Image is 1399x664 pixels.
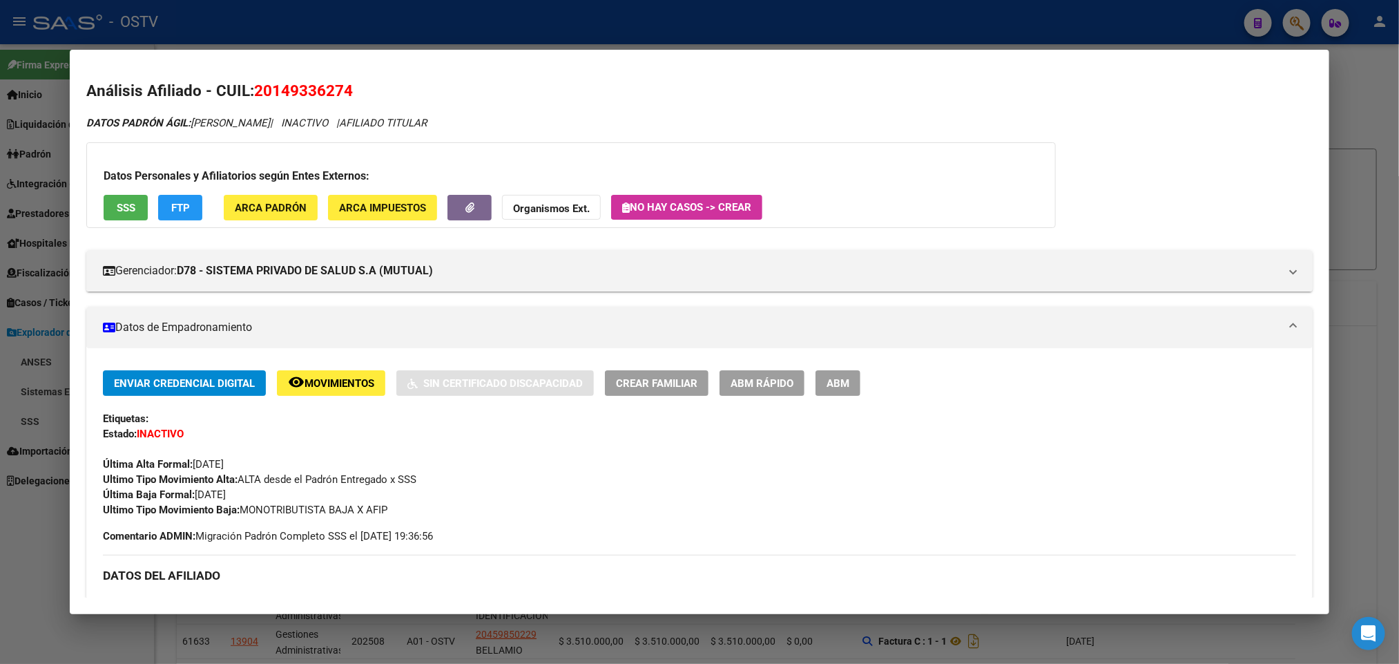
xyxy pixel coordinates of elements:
[103,529,433,544] span: Migración Padrón Completo SSS el [DATE] 19:36:56
[103,458,224,471] span: [DATE]
[224,195,318,220] button: ARCA Padrón
[103,458,193,471] strong: Última Alta Formal:
[103,596,143,609] strong: Apellido:
[103,370,266,396] button: Enviar Credencial Digital
[731,377,793,390] span: ABM Rápido
[720,370,804,396] button: ABM Rápido
[104,195,148,220] button: SSS
[328,195,437,220] button: ARCA Impuestos
[339,117,427,129] span: AFILIADO TITULAR
[1352,617,1385,650] div: Open Intercom Messenger
[103,568,1295,583] h3: DATOS DEL AFILIADO
[513,202,590,215] strong: Organismos Ext.
[827,377,849,390] span: ABM
[423,377,583,390] span: Sin Certificado Discapacidad
[103,596,222,609] span: [PERSON_NAME]
[339,202,426,214] span: ARCA Impuestos
[114,377,255,390] span: Enviar Credencial Digital
[103,530,195,542] strong: Comentario ADMIN:
[158,195,202,220] button: FTP
[103,319,1279,336] mat-panel-title: Datos de Empadronamiento
[104,168,1039,184] h3: Datos Personales y Afiliatorios según Entes Externos:
[622,201,751,214] span: No hay casos -> Crear
[117,202,135,214] span: SSS
[305,377,374,390] span: Movimientos
[396,370,594,396] button: Sin Certificado Discapacidad
[177,263,433,279] strong: D78 - SISTEMA PRIVADO DE SALUD S.A (MUTUAL)
[103,473,416,486] span: ALTA desde el Padrón Entregado x SSS
[254,82,353,99] span: 20149336274
[86,79,1312,103] h2: Análisis Afiliado - CUIL:
[103,488,195,501] strong: Última Baja Formal:
[86,117,191,129] strong: DATOS PADRÓN ÁGIL:
[137,428,184,440] strong: INACTIVO
[699,596,791,609] strong: Teléfono Particular:
[86,117,427,129] i: | INACTIVO |
[502,195,601,220] button: Organismos Ext.
[816,370,860,396] button: ABM
[103,263,1279,279] mat-panel-title: Gerenciador:
[103,428,137,440] strong: Estado:
[235,202,307,214] span: ARCA Padrón
[103,488,226,501] span: [DATE]
[288,374,305,390] mat-icon: remove_red_eye
[171,202,190,214] span: FTP
[103,504,387,516] span: MONOTRIBUTISTA BAJA X AFIP
[699,596,838,609] span: 4669-5892
[86,307,1312,348] mat-expansion-panel-header: Datos de Empadronamiento
[605,370,708,396] button: Crear Familiar
[616,377,697,390] span: Crear Familiar
[103,412,148,425] strong: Etiquetas:
[103,504,240,516] strong: Ultimo Tipo Movimiento Baja:
[103,473,238,486] strong: Ultimo Tipo Movimiento Alta:
[277,370,385,396] button: Movimientos
[86,250,1312,292] mat-expansion-panel-header: Gerenciador:D78 - SISTEMA PRIVADO DE SALUD S.A (MUTUAL)
[86,117,270,129] span: [PERSON_NAME]
[611,195,762,220] button: No hay casos -> Crear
